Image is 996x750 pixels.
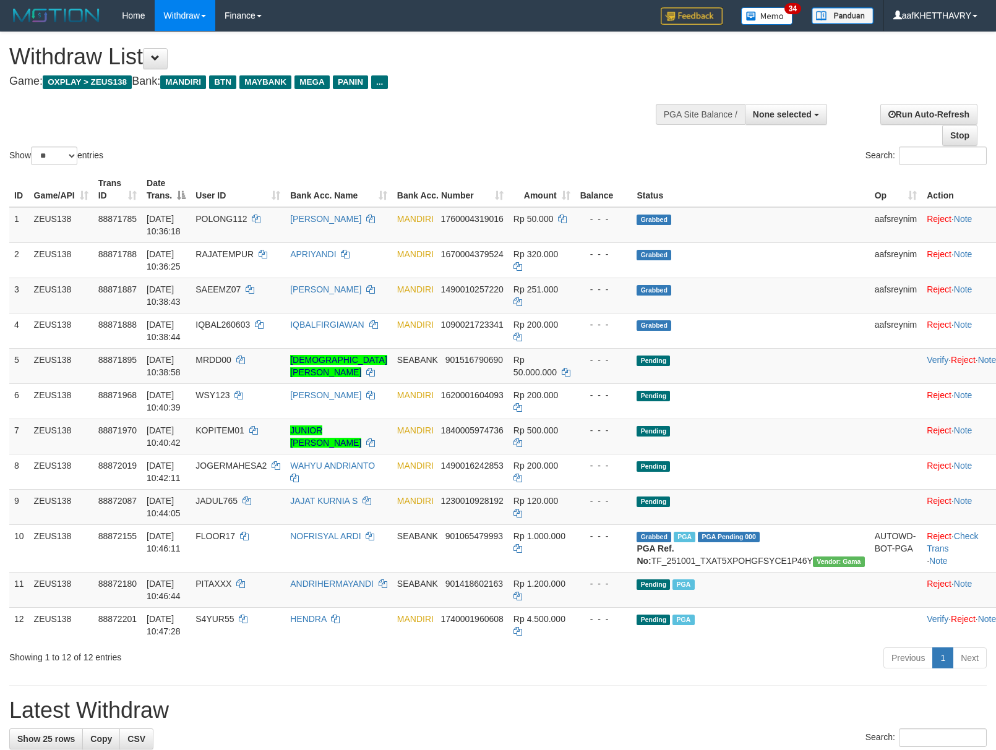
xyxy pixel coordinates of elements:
img: Feedback.jpg [661,7,723,25]
a: Reject [951,614,976,624]
a: Note [954,214,972,224]
h4: Game: Bank: [9,75,651,88]
td: 5 [9,348,29,383]
img: MOTION_logo.png [9,6,103,25]
span: SEABANK [397,531,438,541]
span: Copy 901418602163 to clipboard [445,579,503,589]
span: Copy 1230010928192 to clipboard [441,496,504,506]
a: APRIYANDI [290,249,336,259]
input: Search: [899,728,987,747]
label: Search: [865,728,987,747]
a: ANDRIHERMAYANDI [290,579,374,589]
td: ZEUS138 [29,207,93,243]
span: Copy 1490016242853 to clipboard [441,461,504,471]
span: IQBAL260603 [195,320,250,330]
div: - - - [580,459,627,472]
td: 11 [9,572,29,607]
th: Date Trans.: activate to sort column descending [142,172,191,207]
span: Rp 200.000 [513,390,558,400]
td: ZEUS138 [29,278,93,313]
div: - - - [580,613,627,625]
th: ID [9,172,29,207]
a: Show 25 rows [9,728,83,749]
span: 88872155 [98,531,137,541]
span: Copy 1620001604093 to clipboard [441,390,504,400]
a: Next [953,647,987,668]
a: JUNIOR [PERSON_NAME] [290,425,361,448]
span: Grabbed [637,285,671,296]
td: aafsreynim [870,313,922,348]
span: Pending [637,579,670,590]
td: ZEUS138 [29,572,93,607]
span: POLONG112 [195,214,247,224]
span: [DATE] 10:42:11 [147,461,181,483]
span: Marked by aafanarl [672,579,694,590]
span: [DATE] 10:38:43 [147,284,181,307]
span: [DATE] 10:38:44 [147,320,181,342]
a: Copy [82,728,120,749]
span: Copy 901516790690 to clipboard [445,355,503,365]
a: Check Trans [927,531,978,553]
span: [DATE] 10:46:44 [147,579,181,601]
a: IQBALFIRGIAWAN [290,320,364,330]
span: MRDD00 [195,355,231,365]
div: - - - [580,354,627,366]
span: [DATE] 10:40:39 [147,390,181,412]
span: OXPLAY > ZEUS138 [43,75,132,89]
span: ... [371,75,388,89]
th: Op: activate to sort column ascending [870,172,922,207]
span: 88871785 [98,214,137,224]
td: 12 [9,607,29,642]
span: Copy 1090021723341 to clipboard [441,320,504,330]
button: None selected [745,104,827,125]
a: Reject [927,390,951,400]
th: Bank Acc. Name: activate to sort column ascending [285,172,392,207]
span: 88872019 [98,461,137,471]
span: [DATE] 10:38:58 [147,355,181,377]
div: - - - [580,530,627,542]
td: aafsreynim [870,207,922,243]
td: ZEUS138 [29,489,93,524]
td: 2 [9,242,29,278]
span: 88871968 [98,390,137,400]
td: ZEUS138 [29,313,93,348]
td: aafsreynim [870,242,922,278]
a: CSV [119,728,153,749]
span: Copy 901065479993 to clipboard [445,531,503,541]
a: Note [954,284,972,294]
td: AUTOWD-BOT-PGA [870,524,922,572]
td: ZEUS138 [29,419,93,454]
a: WAHYU ANDRIANTO [290,461,375,471]
span: [DATE] 10:40:42 [147,425,181,448]
td: 4 [9,313,29,348]
span: 88871888 [98,320,137,330]
a: NOFRISYAL ARDI [290,531,361,541]
span: MANDIRI [397,461,434,471]
a: Previous [883,647,933,668]
input: Search: [899,147,987,165]
td: ZEUS138 [29,607,93,642]
div: - - - [580,248,627,260]
img: Button%20Memo.svg [741,7,793,25]
td: ZEUS138 [29,383,93,419]
span: 88871970 [98,425,137,435]
span: MANDIRI [160,75,206,89]
img: panduan.png [812,7,874,24]
span: Rp 500.000 [513,425,558,435]
span: WSY123 [195,390,230,400]
span: Grabbed [637,250,671,260]
div: - - - [580,389,627,401]
span: Pending [637,426,670,437]
a: Reject [927,249,951,259]
h1: Latest Withdraw [9,698,987,723]
span: MANDIRI [397,496,434,506]
label: Show entries [9,147,103,165]
span: Rp 200.000 [513,461,558,471]
a: Verify [927,355,948,365]
a: Reject [927,425,951,435]
label: Search: [865,147,987,165]
span: 34 [784,3,801,14]
h1: Withdraw List [9,45,651,69]
span: Grabbed [637,215,671,225]
a: Note [954,461,972,471]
